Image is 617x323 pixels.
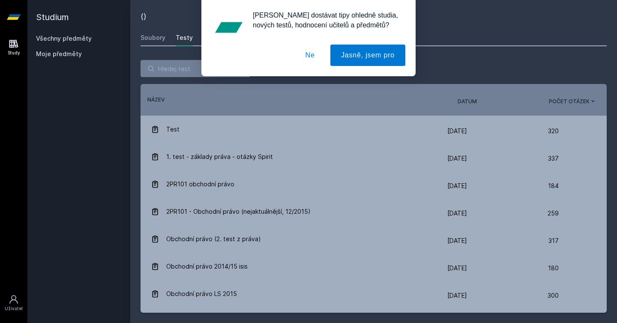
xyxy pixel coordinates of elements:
span: [DATE] [447,237,467,244]
div: [PERSON_NAME] dostávat tipy ohledně studia, nových testů, hodnocení učitelů a předmětů? [246,10,405,30]
span: 2PR101 - Obchodní právo (nejaktuálnější, 12/2015) [166,203,311,220]
button: Ne [295,45,326,66]
span: Obchodní právo LS 2015 [166,285,237,302]
span: 337 [548,150,559,167]
a: 1. test - základy práva - otázky Spirit [DATE] 337 [141,143,607,170]
span: [DATE] [447,127,467,135]
span: Počet otázek [549,98,590,105]
a: Obchodní právo 2014/15 isis [DATE] 180 [141,253,607,280]
span: Obchodní právo (2. test z práva) [166,230,261,248]
a: 2PR101 obchodní právo [DATE] 184 [141,170,607,198]
span: 317 [548,232,559,249]
span: 259 [548,205,559,222]
button: Jasně, jsem pro [330,45,405,66]
span: 184 [548,177,559,194]
button: Název [147,96,165,104]
span: 180 [548,260,559,277]
a: Uživatel [2,290,26,316]
a: Test [DATE] 320 [141,116,607,143]
span: [DATE] [447,209,467,217]
a: Obchodní právo LS 2015 [DATE] 300 [141,280,607,308]
div: Uživatel [5,305,23,312]
span: 300 [548,287,559,304]
button: Počet otázek [549,98,596,105]
span: [DATE] [447,292,467,299]
span: [DATE] [447,155,467,162]
a: Obchodní právo (2. test z práva) [DATE] 317 [141,225,607,253]
img: notification icon [212,10,246,45]
span: Test [166,121,180,138]
span: 320 [548,123,559,140]
span: [DATE] [447,264,467,272]
button: Datum [458,98,477,105]
span: 1. test - základy práva - otázky Spirit [166,148,273,165]
span: [DATE] [447,182,467,189]
span: Obchodní právo 2014/15 isis [166,258,248,275]
a: 2PR101 - Obchodní právo (nejaktuálnější, 12/2015) [DATE] 259 [141,198,607,225]
span: 2PR101 obchodní právo [166,176,234,193]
